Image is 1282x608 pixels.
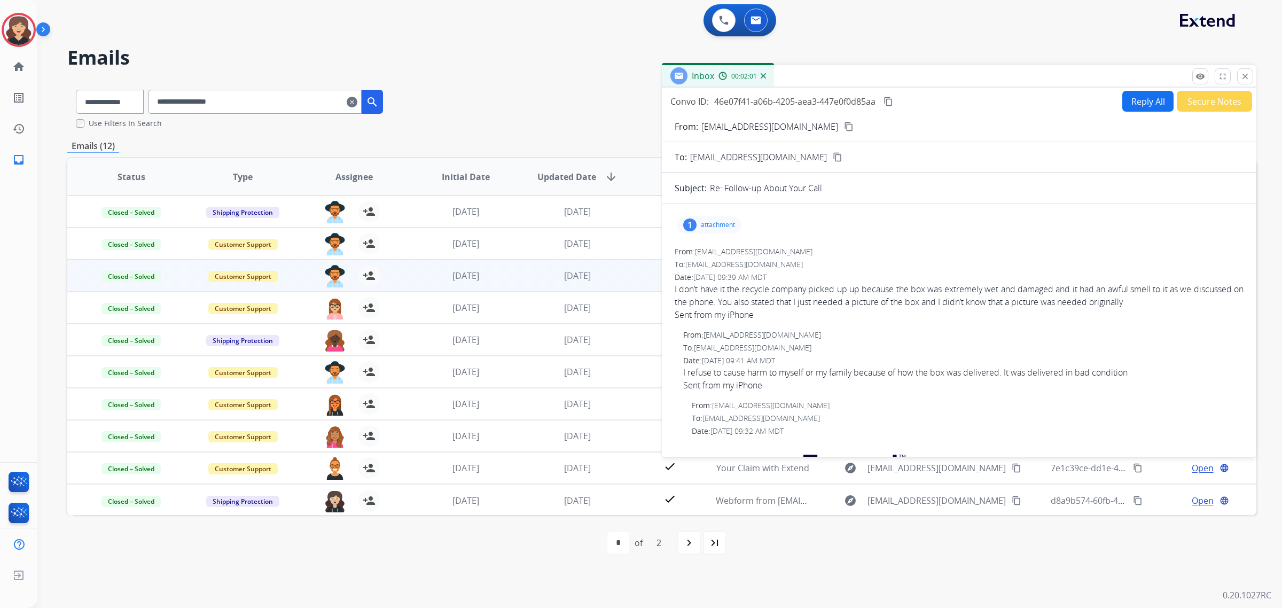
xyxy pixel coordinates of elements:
[363,430,376,442] mat-icon: person_add
[844,462,857,474] mat-icon: explore
[363,333,376,346] mat-icon: person_add
[867,462,1006,474] span: [EMAIL_ADDRESS][DOMAIN_NAME]
[692,400,1244,411] div: From:
[537,170,596,183] span: Updated Date
[683,219,697,231] div: 1
[675,246,1244,257] div: From:
[1218,72,1228,81] mat-icon: fullscreen
[1051,495,1213,506] span: d8a9b574-60fb-47ea-815e-616849aecfb8
[208,367,278,378] span: Customer Support
[363,494,376,507] mat-icon: person_add
[564,270,591,282] span: [DATE]
[564,238,591,250] span: [DATE]
[452,495,479,506] span: [DATE]
[703,330,821,340] span: [EMAIL_ADDRESS][DOMAIN_NAME]
[324,201,346,223] img: agent-avatar
[564,398,591,410] span: [DATE]
[690,151,827,163] span: [EMAIL_ADDRESS][DOMAIN_NAME]
[710,426,784,436] span: [DATE] 09:32 AM MDT
[208,399,278,410] span: Customer Support
[366,96,379,108] mat-icon: search
[89,118,162,129] label: Use Filters In Search
[452,206,479,217] span: [DATE]
[1177,91,1252,112] button: Secure Notes
[4,15,34,45] img: avatar
[118,170,145,183] span: Status
[324,393,346,416] img: agent-avatar
[695,246,812,256] span: [EMAIL_ADDRESS][DOMAIN_NAME]
[693,272,767,282] span: [DATE] 09:39 AM MDT
[683,379,1244,392] div: Sent from my iPhone
[731,72,757,81] span: 00:02:01
[363,462,376,474] mat-icon: person_add
[101,303,161,314] span: Closed – Solved
[1195,72,1205,81] mat-icon: remove_red_eye
[452,302,479,314] span: [DATE]
[206,496,279,507] span: Shipping Protection
[101,463,161,474] span: Closed – Solved
[884,97,893,106] mat-icon: content_copy
[67,139,119,153] p: Emails (12)
[1192,494,1214,507] span: Open
[675,151,687,163] p: To:
[701,221,735,229] p: attachment
[702,413,820,423] span: [EMAIL_ADDRESS][DOMAIN_NAME]
[452,238,479,250] span: [DATE]
[1133,463,1143,473] mat-icon: content_copy
[335,170,373,183] span: Assignee
[1220,463,1229,473] mat-icon: language
[101,399,161,410] span: Closed – Solved
[1051,462,1215,474] span: 7e1c39ce-dd1e-4d20-a61e-7840d647f5dd
[648,532,670,554] div: 2
[324,297,346,319] img: agent-avatar
[324,233,346,255] img: agent-avatar
[101,207,161,218] span: Closed – Solved
[675,182,707,194] p: Subject:
[363,397,376,410] mat-icon: person_add
[714,96,875,107] span: 46e07f41-a06b-4205-aea3-447e0f0d85aa
[564,302,591,314] span: [DATE]
[675,259,1244,270] div: To:
[12,153,25,166] mat-icon: inbox
[206,207,279,218] span: Shipping Protection
[67,47,1256,68] h2: Emails
[1223,589,1271,602] p: 0.20.1027RC
[1192,462,1214,474] span: Open
[101,367,161,378] span: Closed – Solved
[692,413,1244,424] div: To:
[716,462,809,474] span: Your Claim with Extend
[692,426,1244,436] div: Date:
[101,496,161,507] span: Closed – Solved
[675,308,1244,321] div: Sent from my iPhone
[208,303,278,314] span: Customer Support
[1122,91,1174,112] button: Reply All
[363,205,376,218] mat-icon: person_add
[452,430,479,442] span: [DATE]
[605,170,617,183] mat-icon: arrow_downward
[452,334,479,346] span: [DATE]
[12,122,25,135] mat-icon: history
[324,425,346,448] img: agent-avatar
[685,259,803,269] span: [EMAIL_ADDRESS][DOMAIN_NAME]
[663,460,676,473] mat-icon: check
[683,330,1244,340] div: From:
[683,342,1244,353] div: To:
[208,463,278,474] span: Customer Support
[716,495,958,506] span: Webform from [EMAIL_ADDRESS][DOMAIN_NAME] on [DATE]
[670,95,709,108] p: Convo ID:
[833,152,842,162] mat-icon: content_copy
[683,366,1244,392] span: I refuse to cause harm to myself or my family because of how the box was delivered. It was delive...
[101,335,161,346] span: Closed – Solved
[1133,496,1143,505] mat-icon: content_copy
[347,96,357,108] mat-icon: clear
[324,329,346,352] img: agent-avatar
[635,536,643,549] div: of
[12,91,25,104] mat-icon: list_alt
[790,442,916,484] img: extend.png
[452,366,479,378] span: [DATE]
[233,170,253,183] span: Type
[564,430,591,442] span: [DATE]
[683,355,1244,366] div: Date:
[324,457,346,480] img: agent-avatar
[1240,72,1250,81] mat-icon: close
